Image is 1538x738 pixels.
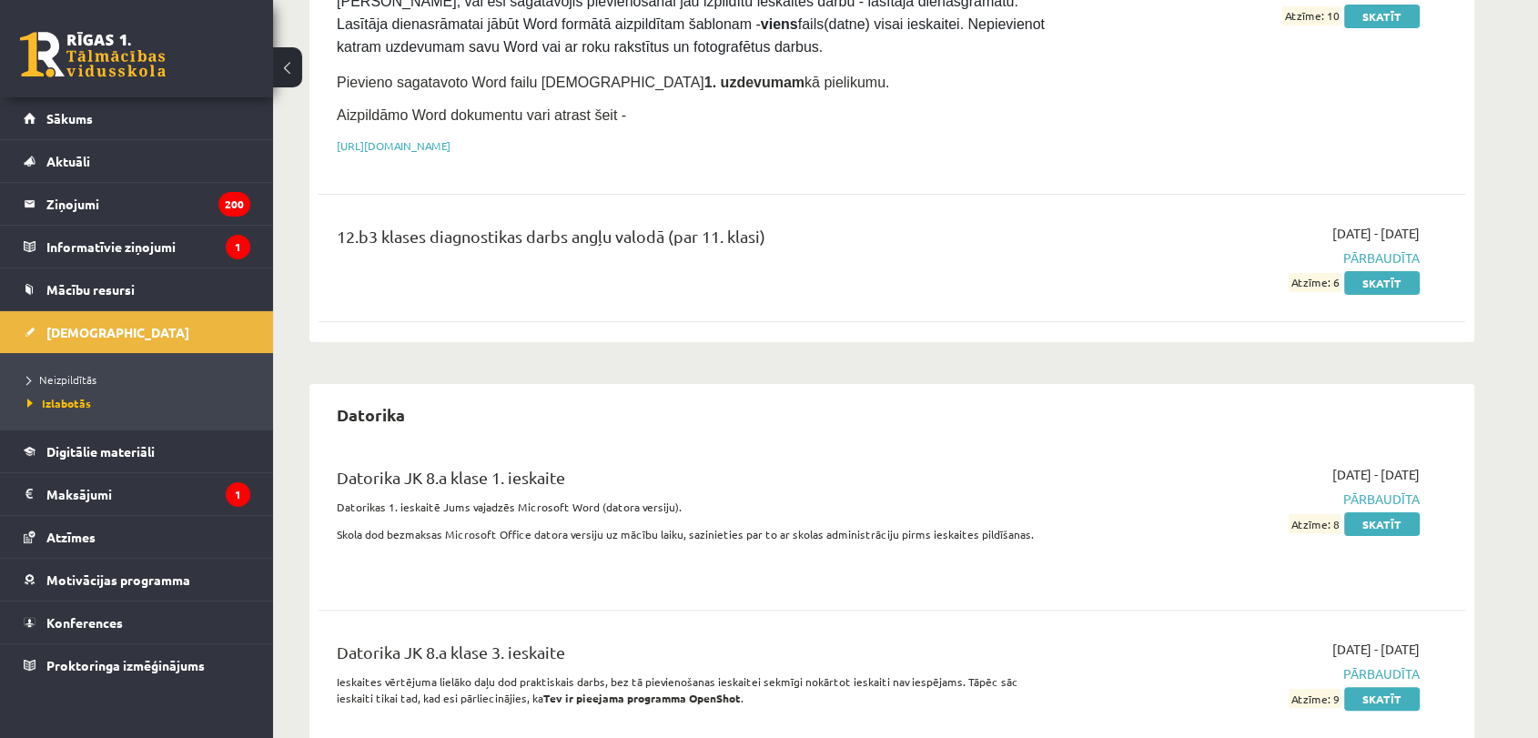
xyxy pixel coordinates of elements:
[27,371,255,388] a: Neizpildītās
[1344,512,1420,536] a: Skatīt
[1344,5,1420,28] a: Skatīt
[337,640,1049,673] div: Datorika JK 8.a klase 3. ieskaite
[24,473,250,515] a: Maksājumi1
[46,529,96,545] span: Atzīmes
[24,516,250,558] a: Atzīmes
[337,673,1049,706] p: Ieskaites vērtējuma lielāko daļu dod praktiskais darbs, bez tā pievienošanas ieskaitei sekmīgi no...
[27,372,96,387] span: Neizpildītās
[337,499,1049,515] p: Datorikas 1. ieskaitē Jums vajadzēs Microsoft Word (datora versiju).
[24,183,250,225] a: Ziņojumi200
[1077,490,1420,509] span: Pārbaudīta
[46,614,123,631] span: Konferences
[1332,224,1420,243] span: [DATE] - [DATE]
[337,107,626,123] span: Aizpildāmo Word dokumentu vari atrast šeit -
[27,395,255,411] a: Izlabotās
[337,465,1049,499] div: Datorika JK 8.a klase 1. ieskaite
[24,226,250,268] a: Informatīvie ziņojumi1
[226,482,250,507] i: 1
[24,559,250,601] a: Motivācijas programma
[46,657,205,673] span: Proktoringa izmēģinājums
[1344,687,1420,711] a: Skatīt
[46,153,90,169] span: Aktuāli
[24,644,250,686] a: Proktoringa izmēģinājums
[1289,689,1341,708] span: Atzīme: 9
[761,16,798,32] strong: viens
[218,192,250,217] i: 200
[337,526,1049,542] p: Skola dod bezmaksas Microsoft Office datora versiju uz mācību laiku, sazinieties par to ar skolas...
[24,430,250,472] a: Digitālie materiāli
[1289,273,1341,292] span: Atzīme: 6
[1282,6,1341,25] span: Atzīme: 10
[226,235,250,259] i: 1
[24,602,250,643] a: Konferences
[337,224,1049,258] div: 12.b3 klases diagnostikas darbs angļu valodā (par 11. klasi)
[46,473,250,515] legend: Maksājumi
[24,97,250,139] a: Sākums
[24,268,250,310] a: Mācību resursi
[1332,640,1420,659] span: [DATE] - [DATE]
[46,324,189,340] span: [DEMOGRAPHIC_DATA]
[704,75,804,90] strong: 1. uzdevumam
[20,32,166,77] a: Rīgas 1. Tālmācības vidusskola
[543,691,741,705] strong: Tev ir pieejama programma OpenShot
[46,110,93,126] span: Sākums
[1344,271,1420,295] a: Skatīt
[46,443,155,460] span: Digitālie materiāli
[337,138,450,153] a: [URL][DOMAIN_NAME]
[24,311,250,353] a: [DEMOGRAPHIC_DATA]
[1289,514,1341,533] span: Atzīme: 8
[46,183,250,225] legend: Ziņojumi
[1077,248,1420,268] span: Pārbaudīta
[1077,664,1420,683] span: Pārbaudīta
[337,75,889,90] span: Pievieno sagatavoto Word failu [DEMOGRAPHIC_DATA] kā pielikumu.
[319,393,423,436] h2: Datorika
[24,140,250,182] a: Aktuāli
[46,226,250,268] legend: Informatīvie ziņojumi
[46,571,190,588] span: Motivācijas programma
[1332,465,1420,484] span: [DATE] - [DATE]
[46,281,135,298] span: Mācību resursi
[27,396,91,410] span: Izlabotās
